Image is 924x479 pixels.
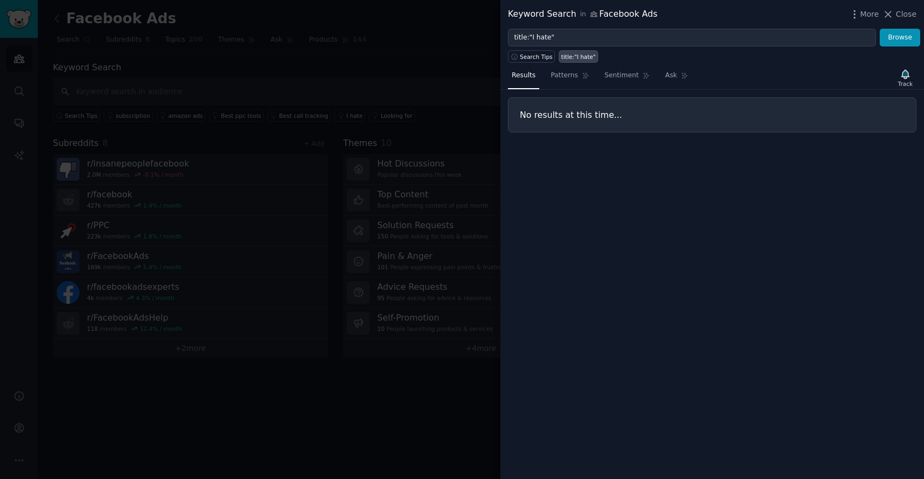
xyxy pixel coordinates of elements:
[520,109,905,121] h3: No results at this time...
[894,66,916,89] button: Track
[898,80,913,88] div: Track
[508,8,658,21] div: Keyword Search Facebook Ads
[547,67,593,89] a: Patterns
[661,67,692,89] a: Ask
[508,67,539,89] a: Results
[605,71,639,81] span: Sentiment
[512,71,535,81] span: Results
[601,67,654,89] a: Sentiment
[665,71,677,81] span: Ask
[849,9,879,20] button: More
[580,10,586,19] span: in
[508,50,555,63] button: Search Tips
[561,53,596,61] div: title:"I hate"
[508,29,876,47] input: Try a keyword related to your business
[520,53,553,61] span: Search Tips
[882,9,916,20] button: Close
[551,71,578,81] span: Patterns
[880,29,920,47] button: Browse
[896,9,916,20] span: Close
[860,9,879,20] span: More
[559,50,598,63] a: title:"I hate"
